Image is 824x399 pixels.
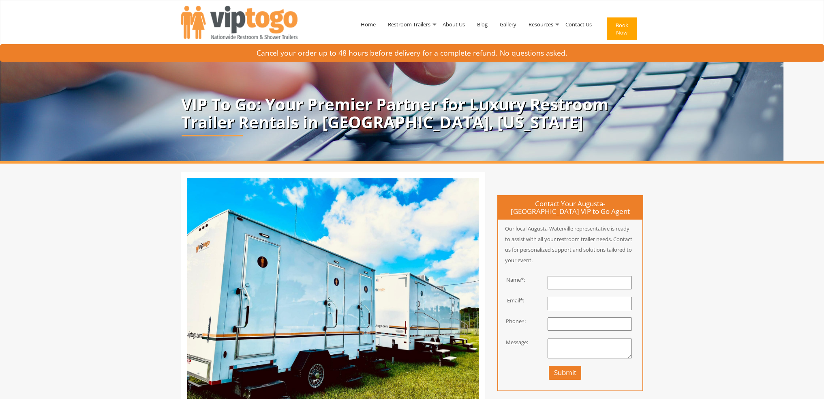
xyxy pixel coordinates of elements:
[498,223,642,265] p: Our local Augusta-Waterville representative is ready to assist with all your restroom trailer nee...
[522,3,559,45] a: Resources
[492,339,531,346] div: Message:
[498,196,642,220] h4: Contact Your Augusta-[GEOGRAPHIC_DATA] VIP to Go Agent
[181,6,297,39] img: VIPTOGO
[471,3,494,45] a: Blog
[355,3,382,45] a: Home
[607,17,637,40] button: Book Now
[181,95,643,131] p: VIP To Go: Your Premier Partner for Luxury Restroom Trailer Rentals in [GEOGRAPHIC_DATA], [US_STATE]
[492,276,531,284] div: Name*:
[382,3,437,45] a: Restroom Trailers
[549,366,582,380] button: Submit
[598,3,643,58] a: Book Now
[492,297,531,304] div: Email*:
[559,3,598,45] a: Contact Us
[437,3,471,45] a: About Us
[492,317,531,325] div: Phone*:
[494,3,522,45] a: Gallery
